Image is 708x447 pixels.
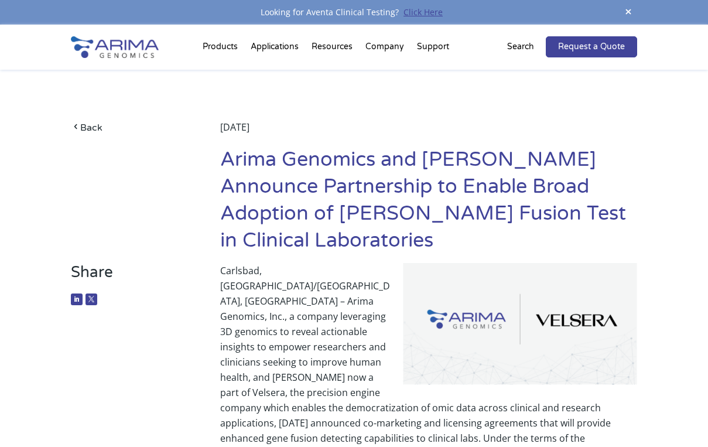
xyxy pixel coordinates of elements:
a: Click Here [399,6,447,18]
a: Back [71,120,189,135]
img: Arima-Genomics-logo [71,36,159,58]
div: Looking for Aventa Clinical Testing? [71,5,637,20]
h1: Arima Genomics and [PERSON_NAME] Announce Partnership to Enable Broad Adoption of [PERSON_NAME] F... [220,146,637,263]
div: [DATE] [220,120,637,146]
p: Search [507,39,534,54]
h3: Share [71,263,189,291]
a: Request a Quote [546,36,637,57]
